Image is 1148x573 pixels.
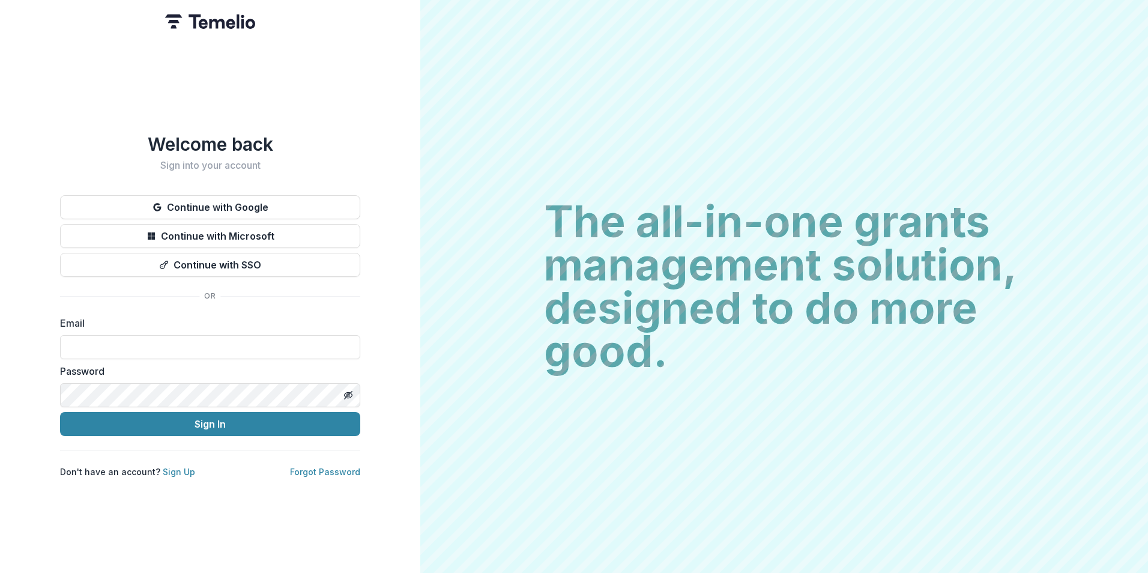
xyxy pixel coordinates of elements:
a: Sign Up [163,467,195,477]
p: Don't have an account? [60,465,195,478]
h1: Welcome back [60,133,360,155]
img: Temelio [165,14,255,29]
button: Continue with SSO [60,253,360,277]
h2: Sign into your account [60,160,360,171]
button: Continue with Microsoft [60,224,360,248]
a: Forgot Password [290,467,360,477]
button: Sign In [60,412,360,436]
label: Password [60,364,353,378]
button: Toggle password visibility [339,386,358,405]
label: Email [60,316,353,330]
button: Continue with Google [60,195,360,219]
